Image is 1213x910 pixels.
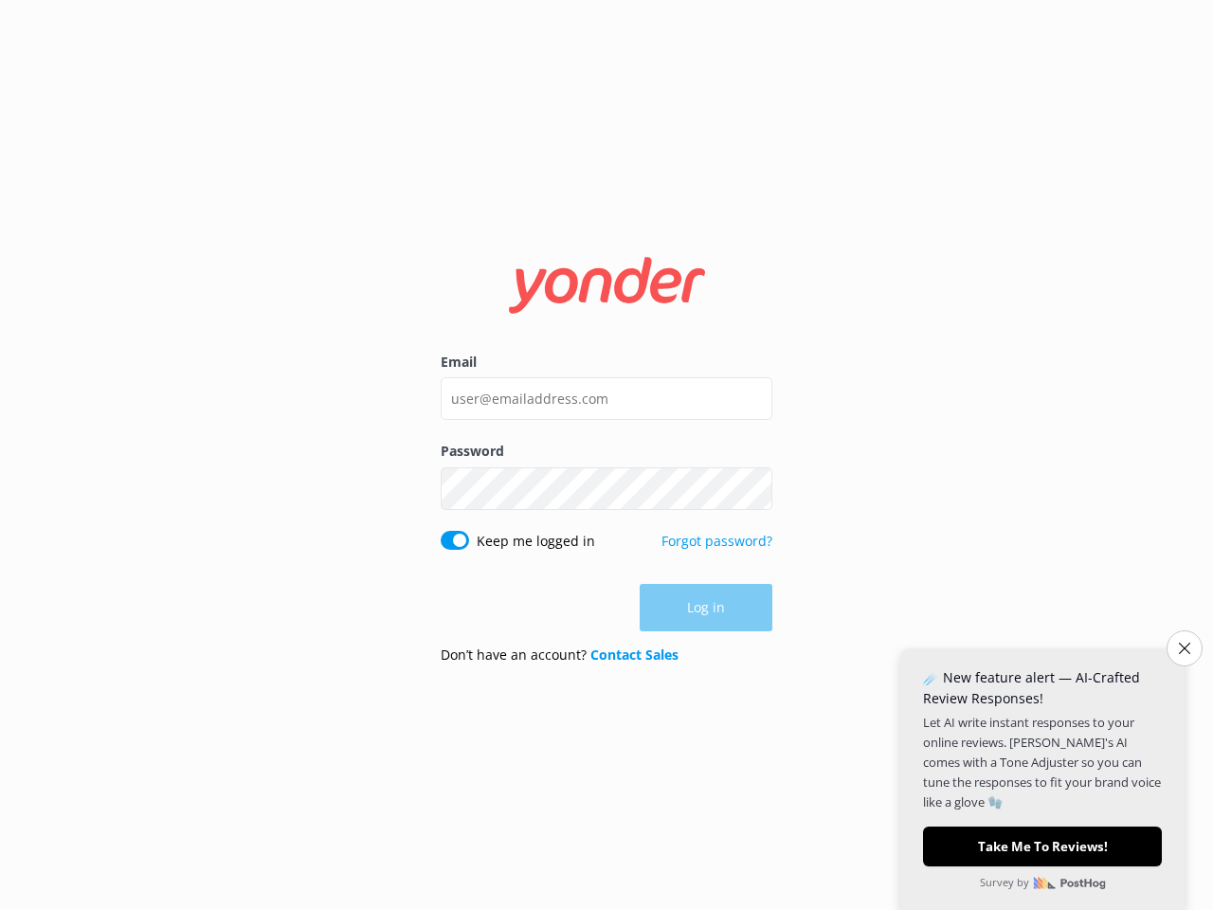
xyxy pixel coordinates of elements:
a: Forgot password? [661,532,772,550]
input: user@emailaddress.com [441,377,772,420]
label: Password [441,441,772,462]
button: Show password [734,469,772,507]
label: Email [441,352,772,373]
p: Don’t have an account? [441,645,679,665]
label: Keep me logged in [477,531,595,552]
a: Contact Sales [590,646,679,664]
